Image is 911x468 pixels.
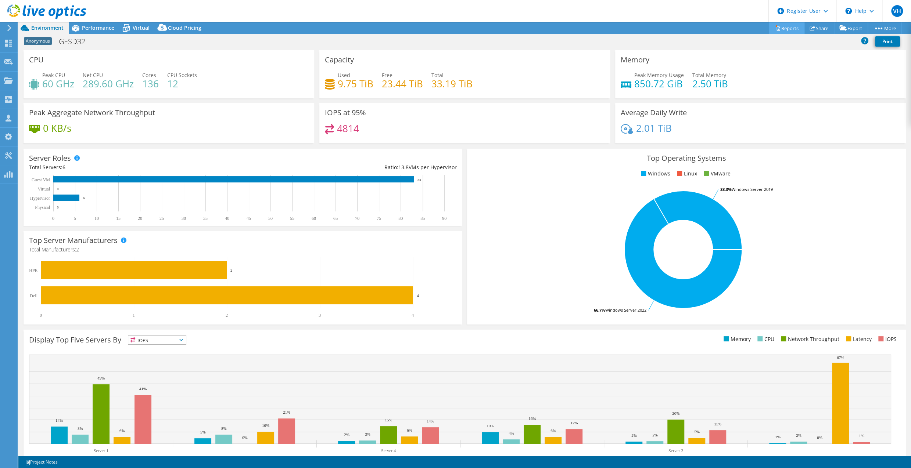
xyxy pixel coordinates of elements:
[381,448,396,453] text: Server 4
[325,56,354,64] h3: Capacity
[128,335,186,344] span: IOPS
[694,429,700,434] text: 5%
[55,37,97,46] h1: GESD32
[168,24,201,31] span: Cloud Pricing
[30,293,37,298] text: Dell
[312,216,316,221] text: 60
[692,80,728,88] h4: 2.50 TiB
[94,448,108,453] text: Server 1
[817,435,822,440] text: 0%
[83,196,85,200] text: 6
[509,431,514,435] text: 4%
[550,428,556,433] text: 6%
[528,416,536,421] text: 16%
[365,432,370,436] text: 3%
[594,307,605,313] tspan: 66.7%
[639,170,670,178] li: Windows
[605,307,646,313] tspan: Windows Server 2022
[652,433,658,437] text: 2%
[57,187,59,191] text: 0
[78,426,83,431] text: 8%
[621,56,649,64] h3: Memory
[325,109,366,117] h3: IOPS at 95%
[868,22,902,34] a: More
[775,435,781,439] text: 1%
[242,435,248,440] text: 0%
[875,36,900,47] a: Print
[398,216,403,221] text: 80
[74,216,76,221] text: 5
[29,109,155,117] h3: Peak Aggregate Network Throughput
[30,196,50,201] text: Hypervisor
[722,335,751,343] li: Memory
[29,56,44,64] h3: CPU
[720,186,732,192] tspan: 33.3%
[385,418,392,422] text: 15%
[756,335,774,343] li: CPU
[333,216,338,221] text: 65
[29,163,243,171] div: Total Servers:
[636,124,672,132] h4: 2.01 TiB
[692,72,726,79] span: Total Memory
[167,72,197,79] span: CPU Sockets
[203,216,208,221] text: 35
[268,216,273,221] text: 50
[668,448,683,453] text: Server 3
[32,177,50,182] text: Guest VM
[631,433,637,438] text: 2%
[732,186,773,192] tspan: Windows Server 2019
[337,124,359,133] h4: 4814
[431,72,444,79] span: Total
[412,313,414,318] text: 4
[634,72,684,79] span: Peak Memory Usage
[42,80,74,88] h4: 60 GHz
[442,216,446,221] text: 90
[675,170,697,178] li: Linux
[29,154,71,162] h3: Server Roles
[230,268,233,272] text: 2
[142,72,156,79] span: Cores
[319,313,321,318] text: 3
[82,24,114,31] span: Performance
[139,387,147,391] text: 41%
[845,8,852,14] svg: \n
[382,72,392,79] span: Free
[247,216,251,221] text: 45
[262,423,269,428] text: 10%
[52,216,54,221] text: 0
[473,154,900,162] h3: Top Operating Systems
[338,72,350,79] span: Used
[29,236,118,244] h3: Top Server Manufacturers
[420,216,425,221] text: 85
[891,5,903,17] span: VH
[142,80,159,88] h4: 136
[382,80,423,88] h4: 23.44 TiB
[344,432,349,437] text: 2%
[29,246,456,254] h4: Total Manufacturers:
[83,72,103,79] span: Net CPU
[487,424,494,428] text: 10%
[57,206,59,209] text: 0
[159,216,164,221] text: 25
[570,421,578,425] text: 12%
[42,72,65,79] span: Peak CPU
[182,216,186,221] text: 30
[40,313,42,318] text: 0
[804,22,834,34] a: Share
[672,411,679,416] text: 20%
[377,216,381,221] text: 75
[133,313,135,318] text: 1
[83,80,134,88] h4: 289.60 GHz
[55,418,63,422] text: 14%
[796,433,801,438] text: 2%
[243,163,457,171] div: Ratio: VMs per Hypervisor
[355,216,359,221] text: 70
[31,24,64,31] span: Environment
[97,376,105,380] text: 49%
[290,216,294,221] text: 55
[225,216,229,221] text: 40
[138,216,142,221] text: 20
[24,37,52,45] span: Anonymous
[417,178,421,182] text: 83
[859,433,864,438] text: 1%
